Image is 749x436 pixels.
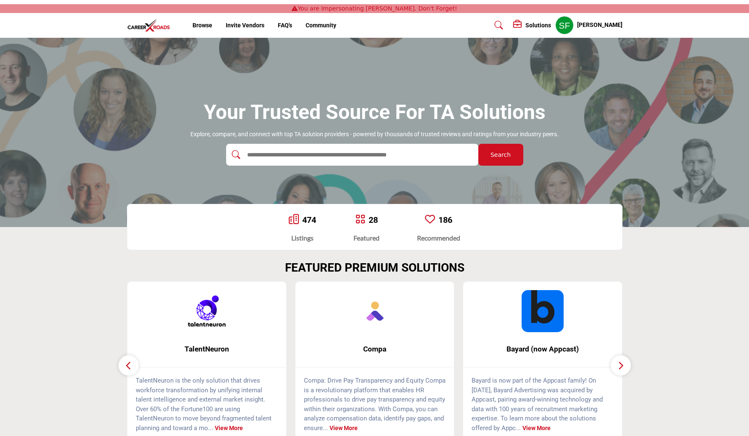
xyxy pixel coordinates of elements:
a: Bayard (now Appcast) [463,338,622,360]
p: TalentNeuron is the only solution that drives workforce transformation by unifying internal talen... [136,376,278,433]
p: Explore, compare, and connect with top TA solution providers - powered by thousands of trusted re... [190,130,559,139]
span: ... [516,424,521,432]
a: Invite Vendors [226,22,264,29]
b: Compa [308,338,442,360]
span: Bayard (now Appcast) [476,344,609,354]
img: TalentNeuron [186,290,228,332]
div: Solutions [513,20,551,30]
span: ... [323,424,328,432]
div: Listings [289,233,316,243]
a: Go to Recommended [425,214,435,226]
a: Community [306,22,336,29]
a: 186 [438,215,452,225]
a: Browse [193,22,212,29]
span: TalentNeuron [140,344,274,354]
a: View More [522,425,551,431]
img: Bayard (now Appcast) [522,290,564,332]
h2: FEATURED PREMIUM SOLUTIONS [285,261,464,275]
a: View More [215,425,243,431]
a: Search [486,18,509,32]
h5: Solutions [525,21,551,29]
div: Recommended [417,233,460,243]
b: TalentNeuron [140,338,274,360]
h1: Your Trusted Source for TA Solutions [204,99,546,125]
button: Search [478,144,523,166]
a: 28 [369,215,378,225]
p: Compa: Drive Pay Transparency and Equity Compa is a revolutionary platform that enables HR profes... [304,376,446,433]
a: FAQ's [278,22,292,29]
img: Compa [354,290,396,332]
span: Search [491,151,511,159]
span: ... [208,424,213,432]
h5: [PERSON_NAME] [577,21,622,29]
a: View More [330,425,358,431]
a: TalentNeuron [127,338,286,360]
a: Go to Featured [355,214,365,226]
button: Show hide supplier dropdown [555,16,574,34]
div: Featured [353,233,380,243]
img: Site Logo [127,18,175,32]
a: Compa [295,338,454,360]
b: Bayard (now Appcast) [476,338,609,360]
span: Compa [308,344,442,354]
p: Bayard is now part of the Appcast family! On [DATE], Bayard Advertising was acquired by Appcast, ... [472,376,614,433]
a: 474 [302,215,316,225]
